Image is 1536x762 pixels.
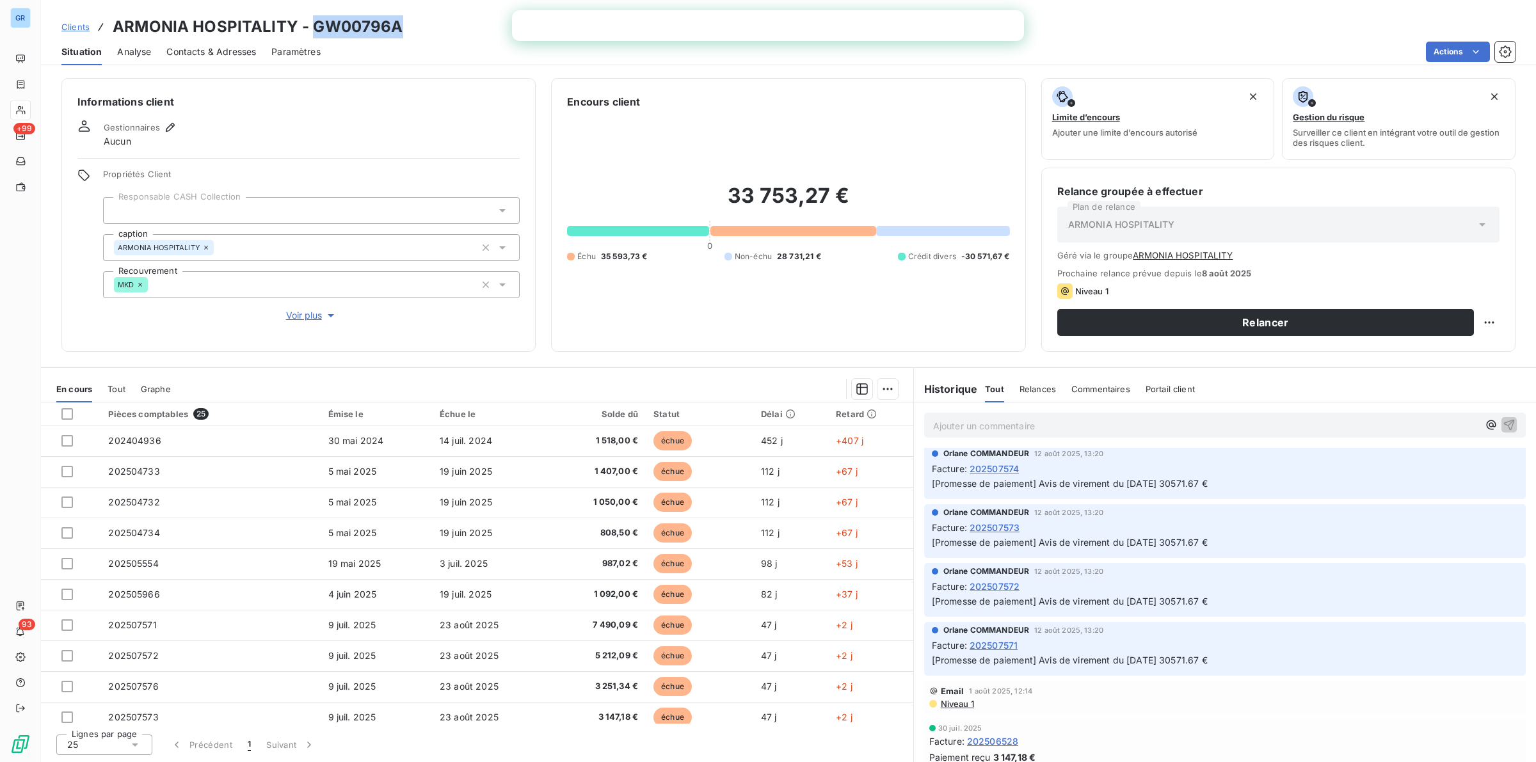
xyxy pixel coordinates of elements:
span: +53 j [836,558,858,569]
span: 9 juil. 2025 [328,711,376,722]
span: +67 j [836,496,858,507]
span: Orlane COMMANDEUR [943,448,1030,459]
div: Solde dû [552,409,638,419]
a: +99 [10,125,30,146]
span: [Promesse de paiement] Avis de virement du [DATE] 30571.67 € [932,655,1208,665]
span: 19 juil. 2025 [440,589,492,599]
span: 23 août 2025 [440,681,499,692]
h6: Relance groupée à effectuer [1057,184,1500,199]
span: 202504733 [108,466,159,477]
span: 808,50 € [552,527,638,539]
span: 93 [19,619,35,630]
span: 202507571 [970,639,1018,652]
span: [Promesse de paiement] Avis de virement du [DATE] 30571.67 € [932,537,1208,548]
span: 47 j [761,681,777,692]
button: Gestion du risqueSurveiller ce client en intégrant votre outil de gestion des risques client. [1282,78,1516,160]
span: Tout [985,384,1004,394]
span: échue [653,677,692,696]
h6: Informations client [77,94,520,109]
span: Facture : [929,734,964,748]
span: Graphe [141,384,171,394]
span: 9 juil. 2025 [328,681,376,692]
span: 19 mai 2025 [328,558,381,569]
span: Facture : [932,462,967,475]
span: 12 août 2025, 13:20 [1034,626,1103,634]
span: 25 [193,408,209,420]
button: Voir plus [103,308,520,322]
span: échue [653,554,692,573]
span: Email [941,686,964,696]
span: 202507572 [970,580,1020,593]
span: 1 518,00 € [552,434,638,447]
span: 202506528 [967,734,1018,748]
span: 47 j [761,650,777,661]
span: +67 j [836,466,858,477]
input: Ajouter une valeur [114,205,124,216]
span: +67 j [836,527,858,538]
span: 202505966 [108,589,159,599]
span: +2 j [836,681,852,692]
span: ARMONIA HOSPITALITY [118,244,200,251]
span: MKD [118,281,134,289]
span: 98 j [761,558,778,569]
iframe: Intercom live chat bannière [512,10,1024,41]
span: +2 j [836,650,852,661]
span: échue [653,523,692,543]
span: Niveau 1 [1075,286,1108,296]
span: 1 050,00 € [552,496,638,509]
span: 7 490,09 € [552,619,638,631]
span: +407 j [836,435,863,446]
div: Statut [653,409,746,419]
span: 25 [67,738,78,751]
span: 202507573 [970,521,1020,534]
span: Géré via le groupe [1057,250,1500,260]
span: 19 juin 2025 [440,466,492,477]
span: Gestionnaires [104,122,160,132]
span: 19 juin 2025 [440,527,492,538]
div: Échue le [440,409,536,419]
span: 35 593,73 € [601,251,648,262]
span: [Promesse de paiement] Avis de virement du [DATE] 30571.67 € [932,596,1208,607]
span: Orlane COMMANDEUR [943,507,1030,518]
span: 30 mai 2024 [328,435,384,446]
div: Délai [761,409,820,419]
span: 1 407,00 € [552,465,638,478]
span: Ajouter une limite d’encours autorisé [1052,127,1197,138]
span: 1 [248,738,251,751]
span: 5 212,09 € [552,649,638,662]
span: 23 août 2025 [440,711,499,722]
span: 1 092,00 € [552,588,638,601]
span: 9 juil. 2025 [328,619,376,630]
span: 452 j [761,435,783,446]
span: Paramètres [271,45,321,58]
span: 5 mai 2025 [328,527,377,538]
h3: ARMONIA HOSPITALITY - GW00796A [113,15,403,38]
iframe: Intercom live chat [1492,718,1523,749]
span: 14 juil. 2024 [440,435,492,446]
span: 28 731,21 € [777,251,821,262]
span: 47 j [761,619,777,630]
div: GR [10,8,31,28]
span: 202507573 [108,711,158,722]
span: 9 juil. 2025 [328,650,376,661]
span: 202507576 [108,681,158,692]
span: Non-échu [735,251,772,262]
span: Commentaires [1071,384,1130,394]
span: 47 j [761,711,777,722]
span: ARMONIA HOSPITALITY [1068,218,1175,231]
span: 202507574 [970,462,1019,475]
span: échue [653,615,692,635]
span: Propriétés Client [103,169,520,187]
span: Orlane COMMANDEUR [943,566,1030,577]
button: Relancer [1057,309,1474,336]
span: Orlane COMMANDEUR [943,624,1030,636]
span: +37 j [836,589,858,599]
span: Situation [61,45,102,58]
span: 112 j [761,496,780,507]
span: 30 juil. 2025 [938,724,982,732]
span: 19 juin 2025 [440,496,492,507]
span: 8 août 2025 [1202,268,1252,278]
a: Clients [61,20,90,33]
h6: Historique [914,381,978,397]
span: 4 juin 2025 [328,589,377,599]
